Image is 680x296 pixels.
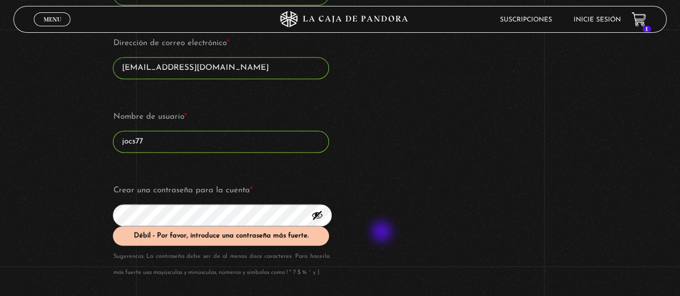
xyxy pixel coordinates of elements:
[574,17,621,23] a: Inicie sesión
[632,12,646,27] a: 1
[113,109,329,125] label: Nombre de usuario
[113,183,329,199] label: Crear una contraseña para la cuenta
[642,26,651,32] span: 1
[113,226,329,246] div: Débil - Por favor, introduce una contraseña más fuerte.
[40,25,65,33] span: Cerrar
[500,17,552,23] a: Suscripciones
[44,16,61,23] span: Menu
[113,249,329,281] small: Sugerencia: La contraseña debe ser de al menos doce caracteres. Para hacerla más fuerte usa mayús...
[113,35,329,52] label: Dirección de correo electrónico
[113,131,329,153] input: Nombre de usuario
[311,209,323,221] button: Mostrar contraseña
